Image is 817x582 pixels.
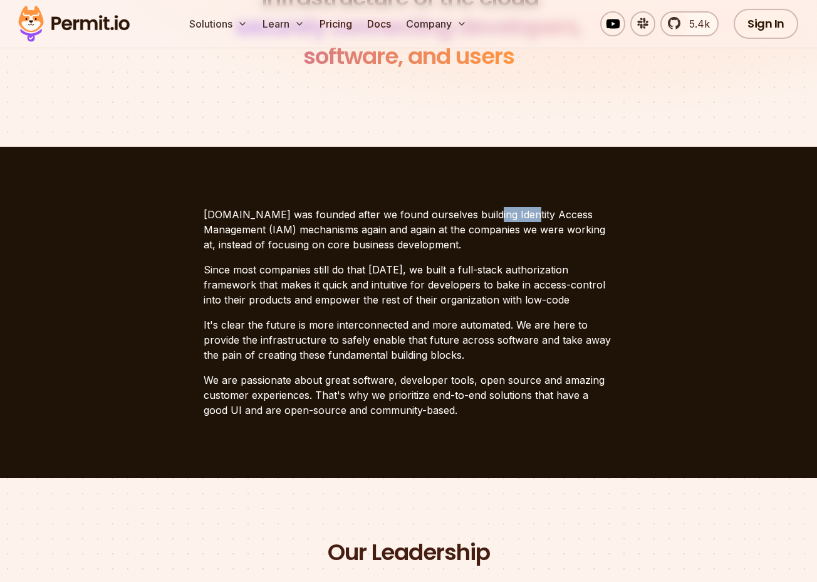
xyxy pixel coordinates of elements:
a: Sign In [734,9,798,39]
p: [DOMAIN_NAME] was founded after we found ourselves building Identity Access Management (IAM) mech... [204,207,613,252]
h2: Our Leadership [328,538,490,568]
button: Learn [258,11,310,36]
p: Since most companies still do that [DATE], we built a full-stack authorization framework that mak... [204,262,613,307]
span: 5.4k [682,16,710,31]
p: It's clear the future is more interconnected and more automated. We are here to provide the infra... [204,317,613,362]
a: 5.4k [660,11,719,36]
a: Docs [362,11,396,36]
img: Permit logo [13,3,135,45]
a: Pricing [315,11,357,36]
button: Company [401,11,472,36]
p: We are passionate about great software, developer tools, open source and amazing customer experie... [204,373,613,418]
button: Solutions [184,11,252,36]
